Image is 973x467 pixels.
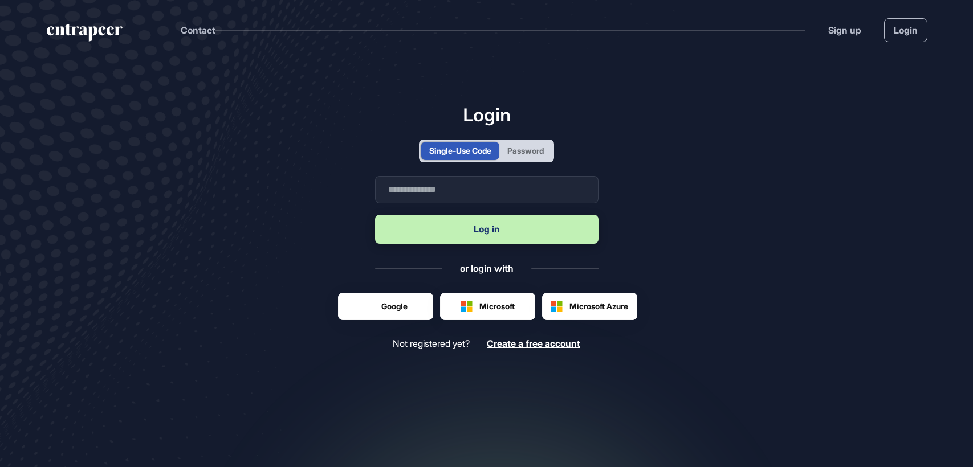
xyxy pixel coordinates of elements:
a: Create a free account [487,338,580,349]
a: Login [884,18,927,42]
a: Sign up [828,23,861,37]
div: or login with [460,262,514,275]
span: Not registered yet? [393,338,470,349]
a: entrapeer-logo [46,24,124,46]
div: Password [507,145,544,157]
button: Contact [181,23,215,38]
span: Create a free account [487,338,580,349]
h1: Login [375,104,599,125]
div: Single-Use Code [429,145,491,157]
button: Log in [375,215,599,244]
